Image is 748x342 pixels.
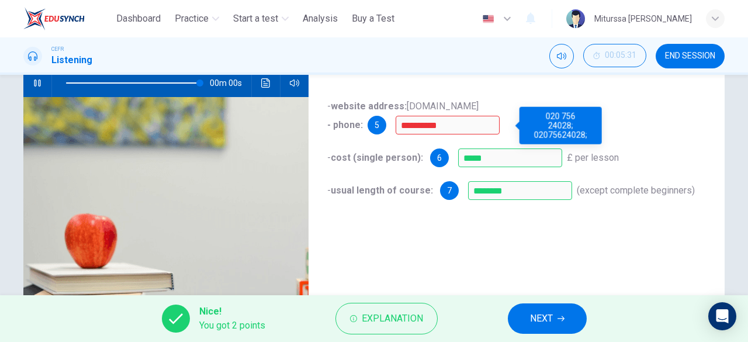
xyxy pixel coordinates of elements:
[228,8,293,29] button: Start a test
[23,7,112,30] a: ELTC logo
[594,12,692,26] div: Miturssa [PERSON_NAME]
[583,44,646,68] div: Hide
[577,185,695,196] span: (except complete beginners)
[199,319,265,333] span: You got 2 points
[549,44,574,68] div: Mute
[520,107,602,144] div: 020 756 24028; 02075624028;
[567,152,619,163] span: £ per lesson
[335,303,438,334] button: Explanation
[51,53,92,67] h1: Listening
[23,7,85,30] img: ELTC logo
[468,181,572,200] input: 3 hours; 3 hrs; three hours; three hrs;
[481,15,496,23] img: en
[327,185,435,196] span: -
[303,12,338,26] span: Analysis
[352,12,394,26] span: Buy a Test
[331,152,423,163] b: cost (single person):
[327,101,479,130] span: - [DOMAIN_NAME]
[298,8,342,29] button: Analysis
[665,51,715,61] span: END SESSION
[605,51,636,60] span: 00:05:31
[437,154,442,162] span: 6
[375,121,379,129] span: 5
[566,9,585,28] img: Profile picture
[170,8,224,29] button: Practice
[396,116,500,134] input: 020 756 24028; 02075624028;
[233,12,278,26] span: Start a test
[175,12,209,26] span: Practice
[112,8,165,29] button: Dashboard
[331,101,407,112] b: website address:
[347,8,399,29] button: Buy a Test
[327,152,425,163] span: -
[530,310,553,327] span: NEXT
[331,185,433,196] b: usual length of course:
[51,45,64,53] span: CEFR
[210,69,251,97] span: 00m 00s
[199,305,265,319] span: Nice!
[583,44,646,67] button: 00:05:31
[508,303,587,334] button: NEXT
[257,69,275,97] button: Click to see the audio transcription
[458,148,562,167] input: 27.50; 27.5
[708,302,736,330] div: Open Intercom Messenger
[362,310,423,327] span: Explanation
[656,44,725,68] button: END SESSION
[116,12,161,26] span: Dashboard
[447,186,452,195] span: 7
[327,119,363,130] b: - phone:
